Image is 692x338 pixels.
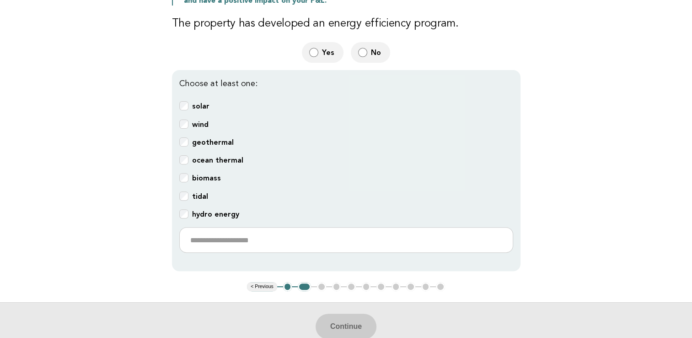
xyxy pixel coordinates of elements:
b: biomass [192,174,221,182]
p: Choose at least one: [179,77,513,90]
button: 1 [283,282,292,291]
b: tidal [192,192,208,201]
b: geothermal [192,138,234,147]
b: solar [192,102,209,110]
button: 2 [298,282,311,291]
b: hydro energy [192,210,239,218]
b: wind [192,120,209,129]
h3: The property has developed an energy efficiency program. [172,16,520,31]
button: < Previous [247,282,277,291]
input: No [358,48,367,57]
b: ocean thermal [192,156,243,164]
span: Yes [322,48,336,57]
input: Yes [309,48,318,57]
span: No [371,48,383,57]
